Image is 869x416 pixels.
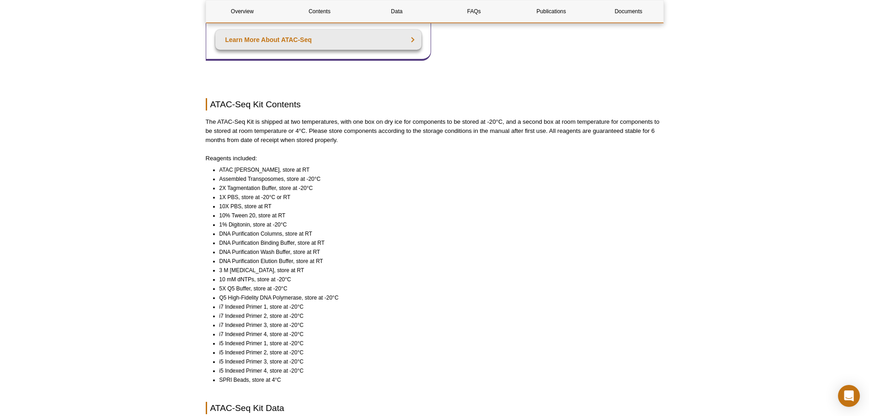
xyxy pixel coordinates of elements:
[219,211,656,220] li: 10% Tween 20, store at RT
[219,202,656,211] li: 10X PBS, store at RT
[219,357,656,366] li: i5 Indexed Primer 3, store at -20°C
[206,0,279,22] a: Overview
[206,154,664,163] p: Reagents included:
[283,0,356,22] a: Contents
[515,0,588,22] a: Publications
[215,30,422,50] a: Learn More About ATAC-Seq
[219,330,656,339] li: i7 Indexed Primer 4, store at -20°C
[360,0,433,22] a: Data
[838,385,860,407] div: Open Intercom Messenger
[219,284,656,293] li: 5X Q5 Buffer, store at -20°C
[219,238,656,247] li: DNA Purification Binding Buffer, store at RT
[219,311,656,321] li: i7 Indexed Primer 2, store at -20°C
[219,366,656,375] li: i5 Indexed Primer 4, store at -20°C
[219,220,656,229] li: 1% Digitonin, store at -20°C
[219,348,656,357] li: i5 Indexed Primer 2, store at -20°C
[219,275,656,284] li: 10 mM dNTPs, store at -20°C
[219,266,656,275] li: 3 M [MEDICAL_DATA], store at RT
[219,165,656,174] li: ATAC [PERSON_NAME], store at RT
[219,184,656,193] li: 2X Tagmentation Buffer, store at -20°C
[206,402,664,414] h2: ATAC-Seq Kit Data
[206,98,664,111] h2: ATAC-Seq Kit Contents
[219,257,656,266] li: DNA Purification Elution Buffer, store at RT
[219,174,656,184] li: Assembled Transposomes, store at -20°C
[437,0,510,22] a: FAQs
[219,247,656,257] li: DNA Purification Wash Buffer, store at RT
[219,375,656,384] li: SPRI Beads, store at 4°C
[219,321,656,330] li: i7 Indexed Primer 3, store at -20°C
[592,0,665,22] a: Documents
[206,117,664,145] p: The ATAC-Seq Kit is shipped at two temperatures, with one box on dry ice for components to be sto...
[219,302,656,311] li: i7 Indexed Primer 1, store at -20°C
[219,193,656,202] li: 1X PBS, store at -20°C or RT
[219,339,656,348] li: i5 Indexed Primer 1, store at -20°C
[219,229,656,238] li: DNA Purification Columns, store at RT
[219,293,656,302] li: Q5 High-Fidelity DNA Polymerase, store at -20°C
